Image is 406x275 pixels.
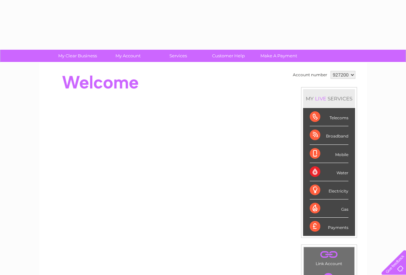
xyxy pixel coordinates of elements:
[310,199,348,218] div: Gas
[310,218,348,236] div: Payments
[50,50,105,62] a: My Clear Business
[291,69,329,81] td: Account number
[310,108,348,126] div: Telecoms
[303,89,355,108] div: MY SERVICES
[305,249,353,260] a: .
[303,247,355,268] td: Link Account
[101,50,155,62] a: My Account
[310,163,348,181] div: Water
[310,181,348,199] div: Electricity
[310,126,348,144] div: Broadband
[310,145,348,163] div: Mobile
[251,50,306,62] a: Make A Payment
[151,50,205,62] a: Services
[201,50,256,62] a: Customer Help
[314,95,328,102] div: LIVE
